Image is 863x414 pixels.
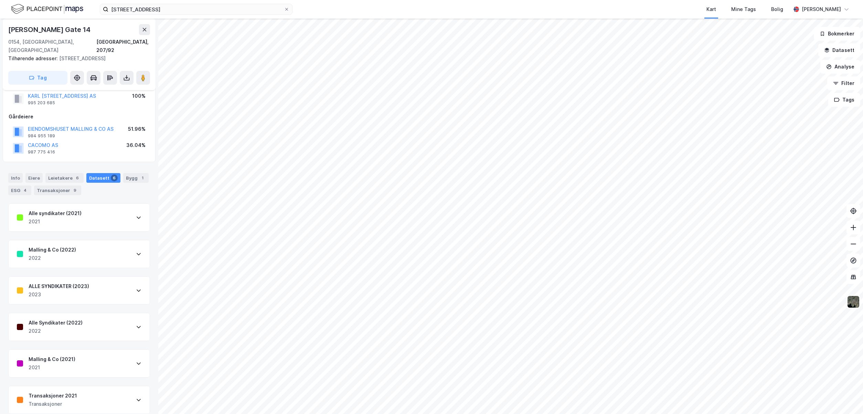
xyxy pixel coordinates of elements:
img: 9k= [847,295,860,308]
div: Transaksjoner [29,400,77,408]
div: 100% [132,92,146,100]
div: Alle syndikater (2021) [29,209,82,217]
div: Alle Syndikater (2022) [29,319,83,327]
div: 4 [22,187,29,194]
div: 0154, [GEOGRAPHIC_DATA], [GEOGRAPHIC_DATA] [8,38,96,54]
div: Mine Tags [731,5,756,13]
div: Transaksjoner 2021 [29,392,77,400]
button: Datasett [818,43,860,57]
div: 987 775 416 [28,149,55,155]
div: Datasett [86,173,120,183]
div: 995 203 685 [28,100,55,106]
button: Bokmerker [814,27,860,41]
div: 2021 [29,217,82,226]
img: logo.f888ab2527a4732fd821a326f86c7f29.svg [11,3,83,15]
div: Bygg [123,173,149,183]
div: Malling & Co (2022) [29,246,76,254]
div: [PERSON_NAME] [802,5,841,13]
div: ESG [8,185,31,195]
div: 2022 [29,254,76,262]
div: 2022 [29,327,83,335]
div: 9 [72,187,78,194]
div: 36.04% [126,141,146,149]
span: Tilhørende adresser: [8,55,59,61]
button: Tag [8,71,67,85]
div: Bolig [771,5,783,13]
div: 984 955 189 [28,133,55,139]
div: Info [8,173,23,183]
div: [STREET_ADDRESS] [8,54,145,63]
div: Leietakere [45,173,84,183]
button: Analyse [820,60,860,74]
div: [PERSON_NAME] Gate 14 [8,24,92,35]
button: Filter [827,76,860,90]
div: Gårdeiere [9,113,150,121]
div: Transaksjoner [34,185,81,195]
div: 2021 [29,363,75,372]
div: 2023 [29,290,89,299]
div: 1 [139,174,146,181]
iframe: Chat Widget [829,381,863,414]
input: Søk på adresse, matrikkel, gårdeiere, leietakere eller personer [108,4,284,14]
div: [GEOGRAPHIC_DATA], 207/92 [96,38,150,54]
div: Eiere [25,173,43,183]
div: ALLE SYNDIKATER (2023) [29,282,89,290]
div: 51.96% [128,125,146,133]
div: 6 [111,174,118,181]
div: Kart [706,5,716,13]
div: 6 [74,174,81,181]
button: Tags [828,93,860,107]
div: Malling & Co (2021) [29,355,75,363]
